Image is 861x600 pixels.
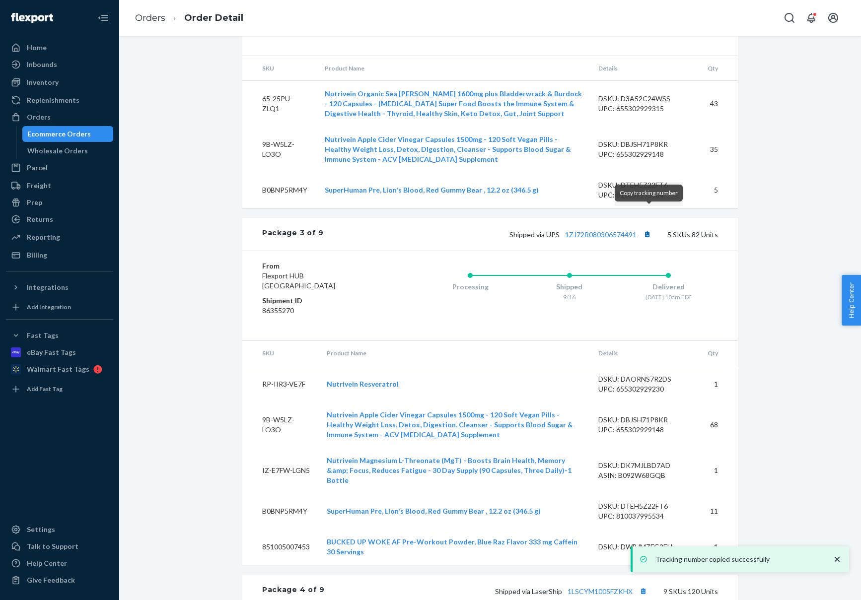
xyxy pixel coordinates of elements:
[565,230,637,239] a: 1ZJ72R080306574491
[700,56,738,81] th: Qty
[495,587,649,596] span: Shipped via LaserShip
[6,538,113,554] a: Talk to Support
[242,493,319,529] td: B0BNP5RM4Y
[509,230,653,239] span: Shipped via UPS
[6,381,113,397] a: Add Fast Tag
[700,529,738,565] td: 1
[27,558,67,568] div: Help Center
[27,146,88,156] div: Wholesale Orders
[6,178,113,194] a: Freight
[700,341,738,366] th: Qty
[6,572,113,588] button: Give Feedback
[598,384,692,394] div: UPC: 655302929230
[619,293,718,301] div: [DATE] 10am EDT
[700,448,738,493] td: 1
[6,522,113,537] a: Settings
[6,109,113,125] a: Orders
[22,126,114,142] a: Ecommerce Orders
[262,261,381,271] dt: From
[262,585,325,598] div: Package 4 of 9
[27,198,42,207] div: Prep
[637,585,649,598] button: Copy tracking number
[6,74,113,90] a: Inventory
[6,92,113,108] a: Replenishments
[27,364,89,374] div: Walmart Fast Tags
[27,575,75,585] div: Give Feedback
[520,282,619,292] div: Shipped
[700,127,738,172] td: 35
[242,402,319,448] td: 9B-W5LZ-LO3O
[598,511,692,521] div: UPC: 810037995534
[598,149,692,159] div: UPC: 655302929148
[27,129,91,139] div: Ecommerce Orders
[242,341,319,366] th: SKU
[598,139,692,149] div: DSKU: DBJSH71P8KR
[27,331,59,340] div: Fast Tags
[598,104,692,114] div: UPC: 655302929315
[135,12,165,23] a: Orders
[832,554,842,564] svg: close toast
[598,180,692,190] div: DSKU: DTEH5Z22FT6
[700,366,738,402] td: 1
[27,77,59,87] div: Inventory
[6,57,113,72] a: Inbounds
[801,8,821,28] button: Open notifications
[327,410,573,439] a: Nutrivein Apple Cider Vinegar Capsules 1500mg - 120 Soft Vegan Pills - Healthy Weight Loss, Detox...
[6,40,113,56] a: Home
[27,181,51,191] div: Freight
[27,282,69,292] div: Integrations
[27,232,60,242] div: Reporting
[27,385,63,393] div: Add Fast Tag
[325,585,718,598] div: 9 SKUs 120 Units
[27,541,78,551] div: Talk to Support
[568,587,633,596] a: 1LSCYM1005FZKHX
[242,127,317,172] td: 9B-W5LZ-LO3O
[590,56,700,81] th: Details
[27,60,57,69] div: Inbounds
[27,250,47,260] div: Billing
[325,186,539,194] a: SuperHuman Pre, Lion's Blood, Red Gummy Bear , 12.2 oz (346.5 g)
[325,89,582,118] a: Nutrivein Organic Sea [PERSON_NAME] 1600mg plus Bladderwrack & Burdock - 120 Capsules - [MEDICAL_...
[327,537,577,556] a: BUCKED UP WOKE AF Pre-Workout Powder, Blue Raz Flavor 333 mg Caffein 30 Servings
[6,299,113,315] a: Add Integration
[27,43,47,53] div: Home
[6,160,113,176] a: Parcel
[242,172,317,208] td: B0BNP5RM4Y
[6,229,113,245] a: Reporting
[641,228,653,241] button: Copy tracking number
[6,344,113,360] a: eBay Fast Tags
[520,293,619,301] div: 9/16
[22,143,114,159] a: Wholesale Orders
[27,214,53,224] div: Returns
[27,95,79,105] div: Replenishments
[780,8,799,28] button: Open Search Box
[242,448,319,493] td: IZ-E7FW-LGN5
[319,341,590,366] th: Product Name
[598,461,692,470] div: DSKU: DK7MJLBD7AD
[619,282,718,292] div: Delivered
[6,211,113,227] a: Returns
[242,81,317,127] td: 65-25PU-ZLQ1
[6,555,113,571] a: Help Center
[317,56,590,81] th: Product Name
[6,279,113,295] button: Integrations
[242,56,317,81] th: SKU
[598,501,692,511] div: DSKU: DTEH5Z22FT6
[700,493,738,529] td: 11
[27,347,76,357] div: eBay Fast Tags
[700,172,738,208] td: 5
[262,306,381,316] dd: 86355270
[242,366,319,402] td: RP-IIR3-VE7F
[184,12,243,23] a: Order Detail
[27,525,55,534] div: Settings
[325,135,571,163] a: Nutrivein Apple Cider Vinegar Capsules 1500mg - 120 Soft Vegan Pills - Healthy Weight Loss, Detox...
[842,275,861,326] button: Help Center
[620,189,678,197] span: Copy tracking number
[242,529,319,565] td: 851005007453
[262,228,324,241] div: Package 3 of 9
[823,8,843,28] button: Open account menu
[6,361,113,377] a: Walmart Fast Tags
[6,247,113,263] a: Billing
[324,228,718,241] div: 5 SKUs 82 Units
[598,425,692,435] div: UPC: 655302929148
